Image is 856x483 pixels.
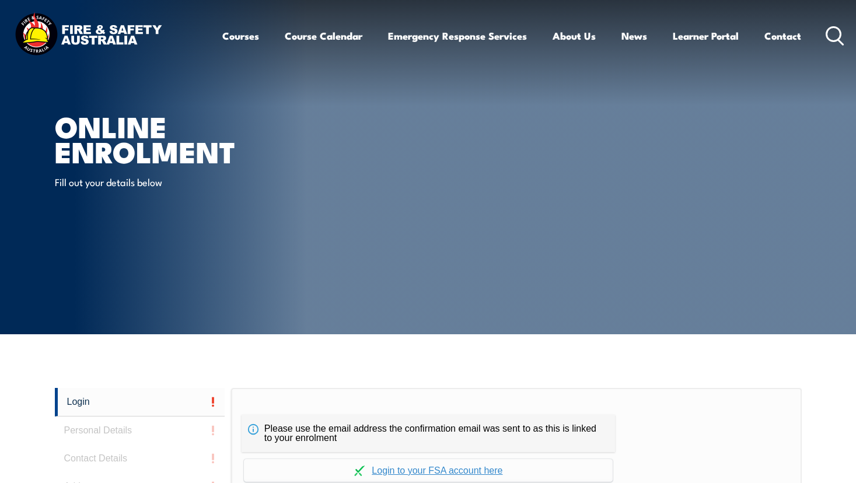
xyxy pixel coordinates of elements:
[285,20,362,51] a: Course Calendar
[621,20,647,51] a: News
[553,20,596,51] a: About Us
[764,20,801,51] a: Contact
[673,20,739,51] a: Learner Portal
[354,466,365,476] img: Log in withaxcelerate
[55,175,268,188] p: Fill out your details below
[222,20,259,51] a: Courses
[388,20,527,51] a: Emergency Response Services
[55,388,225,416] a: Login
[55,113,343,163] h1: Online Enrolment
[242,415,615,452] div: Please use the email address the confirmation email was sent to as this is linked to your enrolment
